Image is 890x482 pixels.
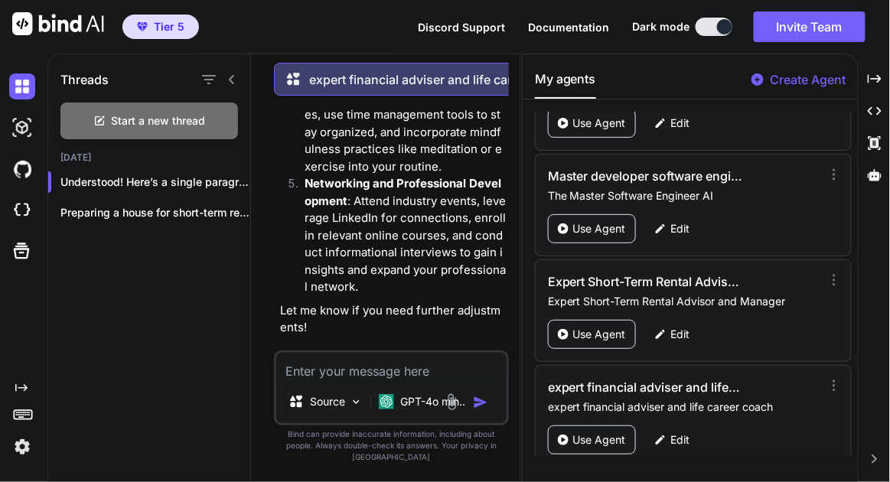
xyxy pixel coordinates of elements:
button: Invite Team [754,11,866,42]
span: Tier 5 [154,19,184,34]
p: Use Agent [573,327,626,342]
h3: Expert Short-Term Rental Advisor and Manager [548,272,743,291]
p: Preparing a house for short-term rentals... [60,205,250,220]
p: Create Agent [770,70,846,89]
span: Start a new thread [112,113,206,129]
span: Dark mode [632,19,690,34]
h3: Master developer software engineer [548,167,743,185]
h3: expert financial adviser and life career coach [548,378,743,396]
img: settings [9,434,35,460]
button: My agents [535,70,596,99]
p: Use Agent [573,221,626,236]
img: darkAi-studio [9,115,35,141]
button: Discord Support [418,19,505,35]
img: Pick Models [350,396,363,409]
p: Use Agent [573,116,626,131]
img: githubDark [9,156,35,182]
span: Discord Support [418,21,505,34]
p: Edit [671,327,690,342]
p: GPT-4o min.. [400,394,465,409]
p: Understood! Here’s a single paragraph re... [60,174,250,190]
p: Use Agent [573,432,626,448]
p: Edit [671,221,690,236]
p: : Attend industry events, leverage LinkedIn for connections, enroll in relevant online courses, a... [305,175,506,296]
p: Let me know if you need further adjustments! [280,302,506,337]
strong: Networking and Professional Development [305,176,501,208]
img: cloudideIcon [9,197,35,223]
p: Edit [671,116,690,131]
button: premiumTier 5 [122,15,199,39]
p: Bind can provide inaccurate information, including about people. Always double-check its answers.... [274,428,509,463]
h2: [DATE] [48,151,250,164]
img: GPT-4o mini [379,394,394,409]
img: attachment [443,393,461,411]
p: Open in Editor [294,349,367,364]
p: Source [310,394,345,409]
img: Bind AI [12,12,104,35]
p: : Establish clear work hours, prioritize self-care activities, use time management tools to stay ... [305,72,506,175]
img: premium [137,22,148,31]
p: The Master Software Engineer AI [548,188,826,204]
p: Expert Short-Term Rental Advisor and Manager [548,294,826,309]
img: darkChat [9,73,35,99]
span: Documentation [528,21,609,34]
button: Documentation [528,19,609,35]
p: expert financial adviser and life career coach [309,70,569,89]
img: icon [473,395,488,410]
p: Edit [671,432,690,448]
p: expert financial adviser and life career coach [548,399,826,415]
h1: Threads [60,70,109,89]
